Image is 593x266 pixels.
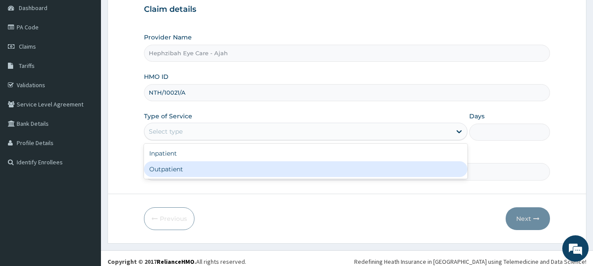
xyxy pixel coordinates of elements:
[4,175,167,206] textarea: Type your message and hit 'Enter'
[144,161,467,177] div: Outpatient
[506,207,550,230] button: Next
[19,43,36,50] span: Claims
[149,127,183,136] div: Select type
[19,62,35,70] span: Tariffs
[144,4,165,25] div: Minimize live chat window
[144,145,467,161] div: Inpatient
[108,258,196,266] strong: Copyright © 2017 .
[144,84,550,101] input: Enter HMO ID
[51,78,121,167] span: We're online!
[46,49,147,60] div: Chat with us now
[144,112,192,121] label: Type of Service
[16,44,36,66] img: d_794563401_company_1708531726252_794563401
[144,33,192,42] label: Provider Name
[144,207,194,230] button: Previous
[157,258,194,266] a: RelianceHMO
[354,257,586,266] div: Redefining Heath Insurance in [GEOGRAPHIC_DATA] using Telemedicine and Data Science!
[19,4,47,12] span: Dashboard
[144,72,169,81] label: HMO ID
[469,112,485,121] label: Days
[144,5,550,14] h3: Claim details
